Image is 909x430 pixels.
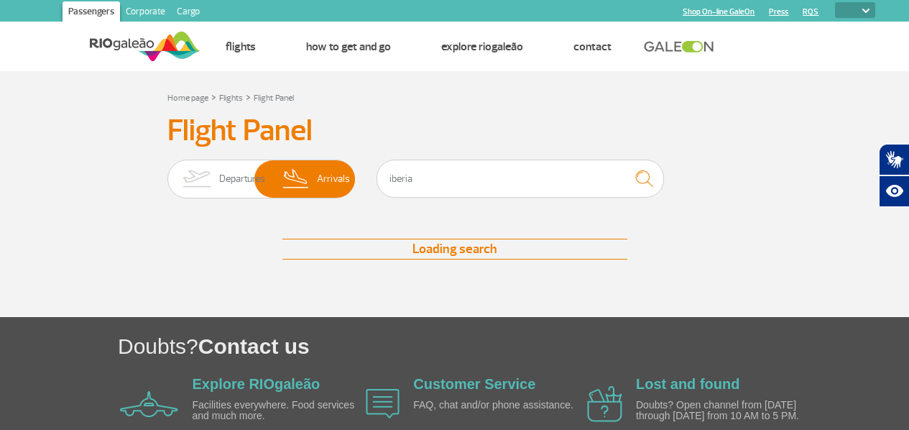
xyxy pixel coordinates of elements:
img: airplane icon [120,391,178,417]
a: Passengers [63,1,120,24]
a: > [246,88,251,105]
span: Arrivals [317,160,350,198]
p: FAQ, chat and/or phone assistance. [413,400,578,411]
a: Shop On-line GaleOn [683,7,755,17]
a: RQS [803,7,818,17]
a: How to get and go [306,40,391,54]
p: Facilities everywhere. Food services and much more. [193,400,358,422]
a: Explore RIOgaleão [441,40,523,54]
a: Flights [226,40,256,54]
a: Press [769,7,788,17]
img: slider-desembarque [275,160,318,198]
a: Explore RIOgaleão [193,376,320,392]
a: Customer Service [413,376,535,392]
a: Lost and found [636,376,739,392]
a: Flights [219,93,243,104]
span: Contact us [198,334,310,358]
h1: Doubts? [118,331,909,361]
h3: Flight Panel [167,113,742,149]
input: Flight, city or airline [377,160,664,198]
img: airplane icon [366,389,400,418]
a: Home page [167,93,208,104]
img: airplane icon [587,386,622,422]
div: Loading search [282,239,627,260]
p: Doubts? Open channel from [DATE] through [DATE] from 10 AM to 5 PM. [636,400,801,422]
img: slider-embarque [174,160,219,198]
a: > [211,88,216,105]
button: Abrir recursos assistivos. [879,175,909,207]
span: Departures [219,160,265,198]
div: Plugin de acessibilidade da Hand Talk. [879,144,909,207]
a: Corporate [120,1,171,24]
a: Cargo [171,1,206,24]
button: Abrir tradutor de língua de sinais. [879,144,909,175]
a: Contact [573,40,612,54]
a: Flight Panel [254,93,294,104]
